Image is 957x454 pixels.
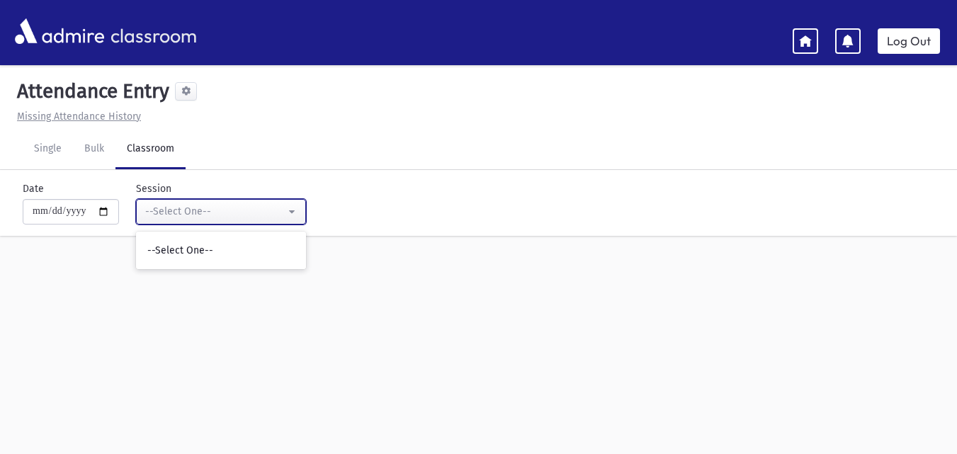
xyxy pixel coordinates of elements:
a: Log Out [878,28,940,54]
a: Missing Attendance History [11,110,141,123]
u: Missing Attendance History [17,110,141,123]
div: --Select One-- [145,204,285,219]
span: --Select One-- [147,244,213,258]
span: classroom [108,13,197,50]
label: Date [23,181,44,196]
button: --Select One-- [136,199,306,225]
h5: Attendance Entry [11,79,169,103]
a: Single [23,130,73,169]
a: Classroom [115,130,186,169]
a: Bulk [73,130,115,169]
label: Session [136,181,171,196]
img: AdmirePro [11,15,108,47]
